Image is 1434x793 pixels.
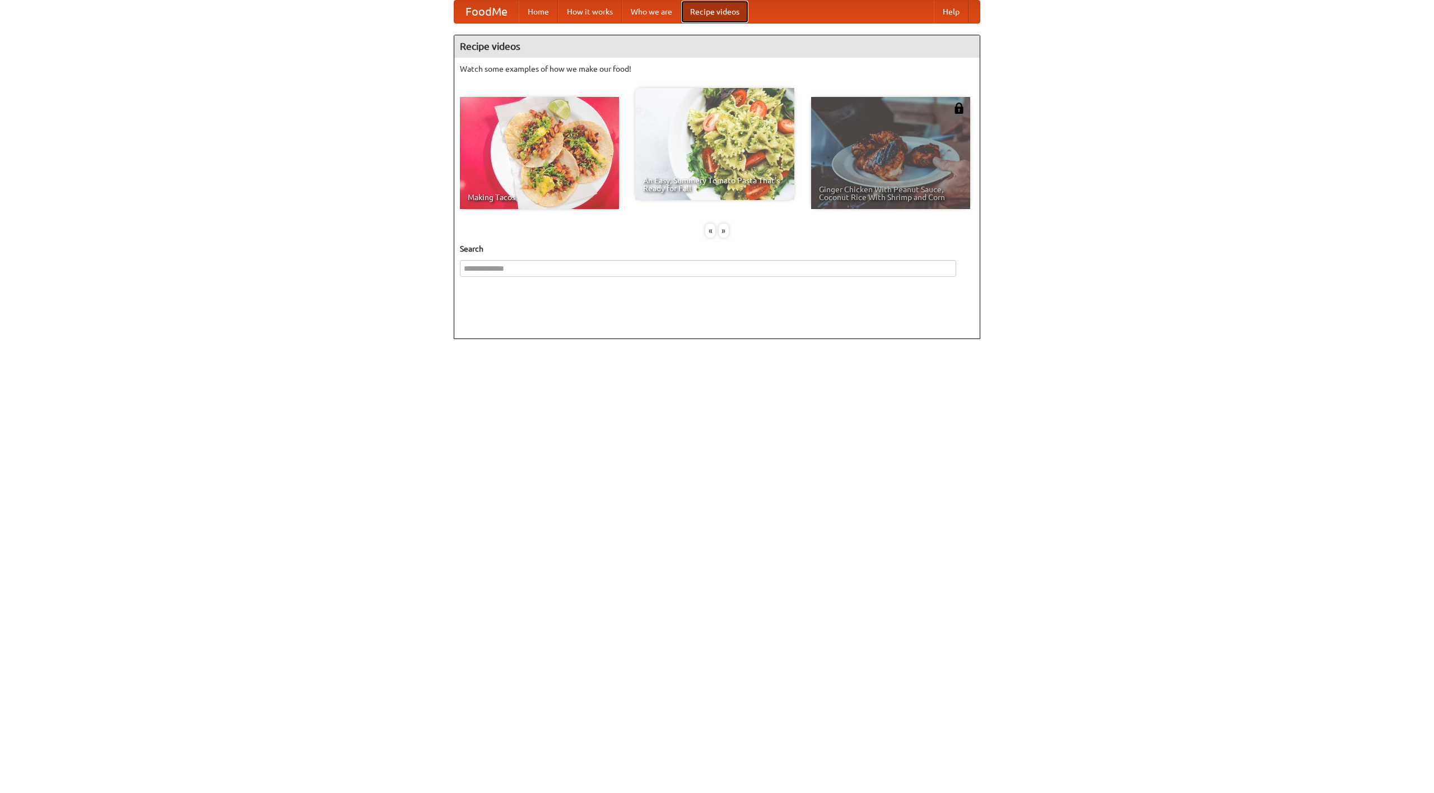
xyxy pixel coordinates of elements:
div: « [705,224,715,238]
a: Making Tacos [460,97,619,209]
a: Home [519,1,558,23]
a: An Easy, Summery Tomato Pasta That's Ready for Fall [635,88,794,200]
h4: Recipe videos [454,35,980,58]
p: Watch some examples of how we make our food! [460,63,974,75]
div: » [719,224,729,238]
h5: Search [460,243,974,254]
span: Making Tacos [468,193,611,201]
a: Help [934,1,969,23]
a: Who we are [622,1,681,23]
span: An Easy, Summery Tomato Pasta That's Ready for Fall [643,177,786,192]
a: FoodMe [454,1,519,23]
img: 483408.png [953,103,965,114]
a: Recipe videos [681,1,748,23]
a: How it works [558,1,622,23]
